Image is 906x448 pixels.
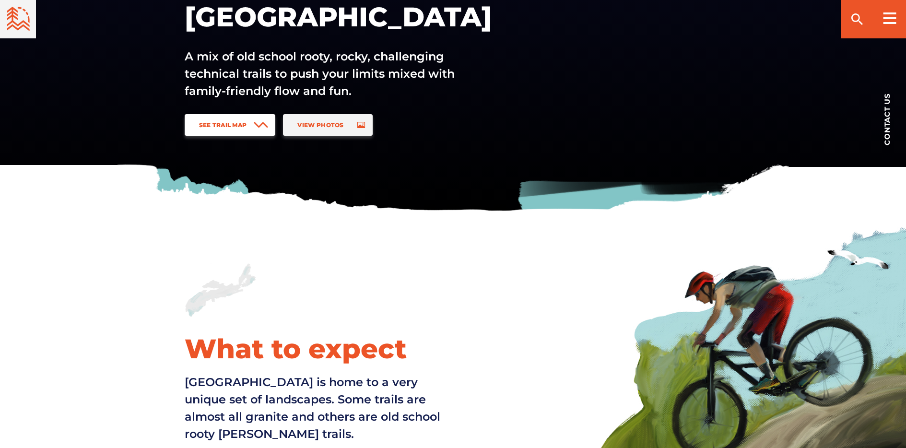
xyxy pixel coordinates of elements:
[199,121,247,129] span: See Trail Map
[185,114,276,136] a: See Trail Map
[185,48,476,100] p: A mix of old school rooty, rocky, challenging technical trails to push your limits mixed with fam...
[283,114,372,136] a: View Photos
[849,12,865,27] ion-icon: search
[185,374,446,443] p: [GEOGRAPHIC_DATA] is home to a very unique set of landscapes. Some trails are almost all granite ...
[868,78,906,160] a: Contact us
[185,332,446,365] h2: What to expect
[297,121,343,129] span: View Photos
[883,93,891,145] span: Contact us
